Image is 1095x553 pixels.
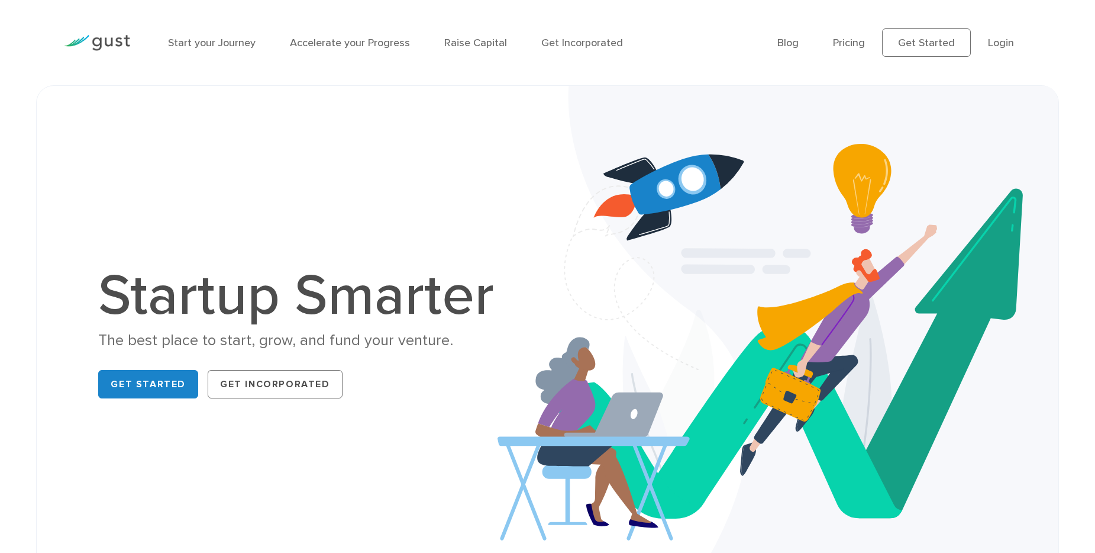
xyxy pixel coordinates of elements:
a: Get Incorporated [541,37,623,49]
a: Accelerate your Progress [290,37,410,49]
a: Blog [777,37,799,49]
a: Login [988,37,1014,49]
a: Get Started [98,370,198,398]
img: Gust Logo [64,35,130,51]
a: Pricing [833,37,865,49]
a: Get Started [882,28,971,57]
h1: Startup Smarter [98,268,506,324]
a: Raise Capital [444,37,507,49]
div: The best place to start, grow, and fund your venture. [98,330,506,351]
a: Get Incorporated [208,370,343,398]
a: Start your Journey [168,37,256,49]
